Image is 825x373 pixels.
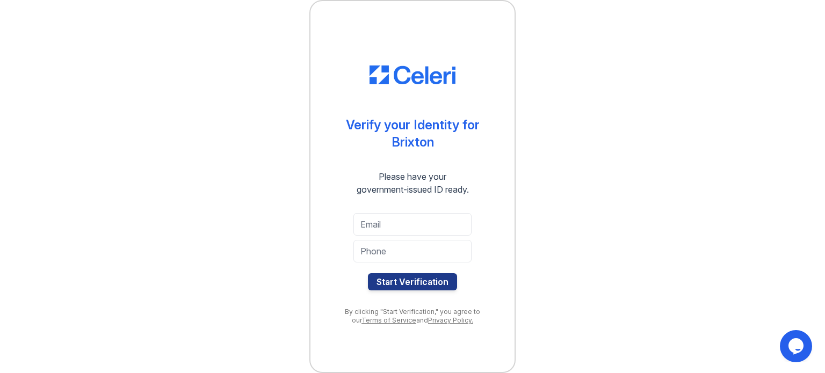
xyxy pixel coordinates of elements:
button: Start Verification [368,273,457,290]
iframe: chat widget [780,330,814,362]
input: Phone [353,240,472,262]
a: Terms of Service [361,316,416,324]
input: Email [353,213,472,236]
a: Privacy Policy. [428,316,473,324]
div: Please have your government-issued ID ready. [337,170,488,196]
div: Verify your Identity for Brixton [346,116,480,151]
img: CE_Logo_Blue-a8612792a0a2168367f1c8372b55b34899dd931a85d93a1a3d3e32e68fde9ad4.png [370,65,455,85]
div: By clicking "Start Verification," you agree to our and [332,308,493,325]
